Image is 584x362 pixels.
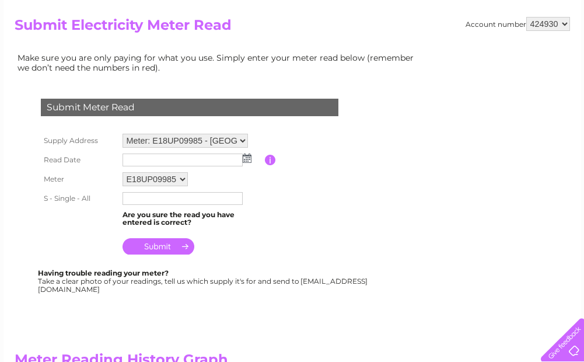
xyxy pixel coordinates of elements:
a: Contact [506,50,535,58]
input: Information [265,155,276,165]
td: Are you sure the read you have entered is correct? [120,208,265,230]
a: Energy [408,50,433,58]
div: Submit Meter Read [41,99,338,116]
a: Log out [545,50,573,58]
h2: Submit Electricity Meter Read [15,17,570,39]
th: Supply Address [38,131,120,151]
a: Blog [482,50,499,58]
th: Meter [38,169,120,189]
a: Telecoms [440,50,475,58]
td: Make sure you are only paying for what you use. Simply enter your meter read below (remember we d... [15,50,423,75]
img: ... [243,154,251,163]
input: Submit [123,238,194,255]
a: Water [379,50,401,58]
th: S - Single - All [38,189,120,208]
div: Clear Business is a trading name of Verastar Limited (registered in [GEOGRAPHIC_DATA] No. 3667643... [17,6,568,57]
th: Read Date [38,151,120,169]
div: Take a clear photo of your readings, tell us which supply it's for and send to [EMAIL_ADDRESS][DO... [38,269,369,293]
img: logo.png [20,30,80,66]
div: Account number [466,17,570,31]
a: 0333 014 3131 [364,6,445,20]
b: Having trouble reading your meter? [38,269,169,277]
